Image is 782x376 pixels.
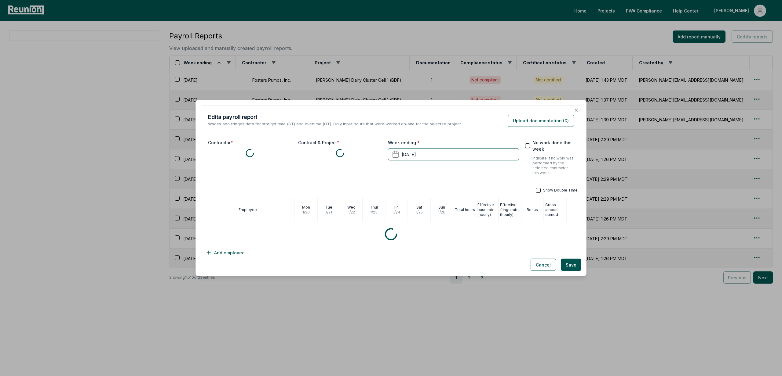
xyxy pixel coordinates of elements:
button: Save [561,259,581,271]
p: Wages and fringes data for straight time (ST) and overtime (OT). Only input hours that were worke... [208,121,462,127]
p: Effective base rate (hourly) [477,202,498,217]
button: Cancel [531,259,556,271]
button: Upload documentation (0) [508,115,574,127]
p: 1 / 26 [438,210,445,215]
p: 1 / 24 [393,210,400,215]
label: Contractor [208,139,233,146]
p: 1 / 25 [416,210,423,215]
label: Week ending [388,139,420,146]
p: 1 / 20 [302,210,310,215]
label: Contract & Project [298,139,339,146]
p: 1 / 23 [370,210,378,215]
p: Fri [394,205,399,210]
label: No work done this week [532,139,574,152]
p: Sat [416,205,422,210]
p: Wed [347,205,356,210]
p: Mon [302,205,310,210]
p: Employee [239,207,257,212]
button: Add employee [201,246,250,259]
p: Gross amount earned [545,202,566,217]
p: Indicate if no work was performed by the selected contractor this week. [532,156,574,175]
p: 1 / 21 [326,210,332,215]
p: Bonus [527,207,538,212]
h2: Edit a payroll report [208,113,462,121]
button: [DATE] [388,148,519,160]
span: Show Double Time [543,188,578,193]
p: 1 / 22 [348,210,355,215]
p: Sun [438,205,445,210]
p: Thur [370,205,378,210]
p: Tue [325,205,332,210]
p: Total hours [455,207,475,212]
p: Effective fringe rate (hourly) [500,202,521,217]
